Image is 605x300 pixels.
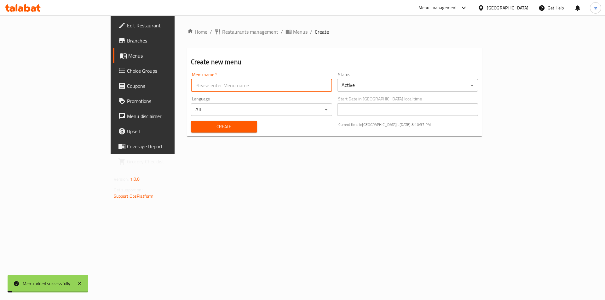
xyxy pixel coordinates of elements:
span: Branches [127,37,207,44]
span: Grocery Checklist [127,158,207,165]
a: Promotions [113,93,212,109]
span: Restaurants management [222,28,278,36]
span: Promotions [127,97,207,105]
span: Create [315,28,329,36]
a: Coupons [113,78,212,93]
div: Active [337,79,478,92]
span: Create [196,123,252,131]
div: Menu-management [418,4,457,12]
a: Coverage Report [113,139,212,154]
a: Choice Groups [113,63,212,78]
span: 1.0.0 [130,175,140,183]
span: Version: [114,175,129,183]
p: Current time in [GEOGRAPHIC_DATA] is [DATE] 8:10:37 PM [338,122,478,127]
span: Choice Groups [127,67,207,75]
li: / [281,28,283,36]
div: All [191,103,332,116]
a: Menus [285,28,308,36]
nav: breadcrumb [187,28,482,36]
span: Coverage Report [127,143,207,150]
a: Support.OpsPlatform [114,192,154,200]
button: Create [191,121,257,133]
a: Menus [113,48,212,63]
a: Menu disclaimer [113,109,212,124]
span: m [594,4,597,11]
a: Restaurants management [215,28,278,36]
li: / [310,28,312,36]
span: Menus [293,28,308,36]
h2: Create new menu [191,57,478,67]
a: Upsell [113,124,212,139]
input: Please enter Menu name [191,79,332,92]
span: Coupons [127,82,207,90]
span: Edit Restaurant [127,22,207,29]
div: [GEOGRAPHIC_DATA] [487,4,528,11]
a: Edit Restaurant [113,18,212,33]
span: Menus [128,52,207,59]
span: Menu disclaimer [127,112,207,120]
span: Upsell [127,127,207,135]
span: Get support on: [114,186,143,194]
a: Grocery Checklist [113,154,212,169]
a: Branches [113,33,212,48]
div: Menu added successfully [23,280,71,287]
